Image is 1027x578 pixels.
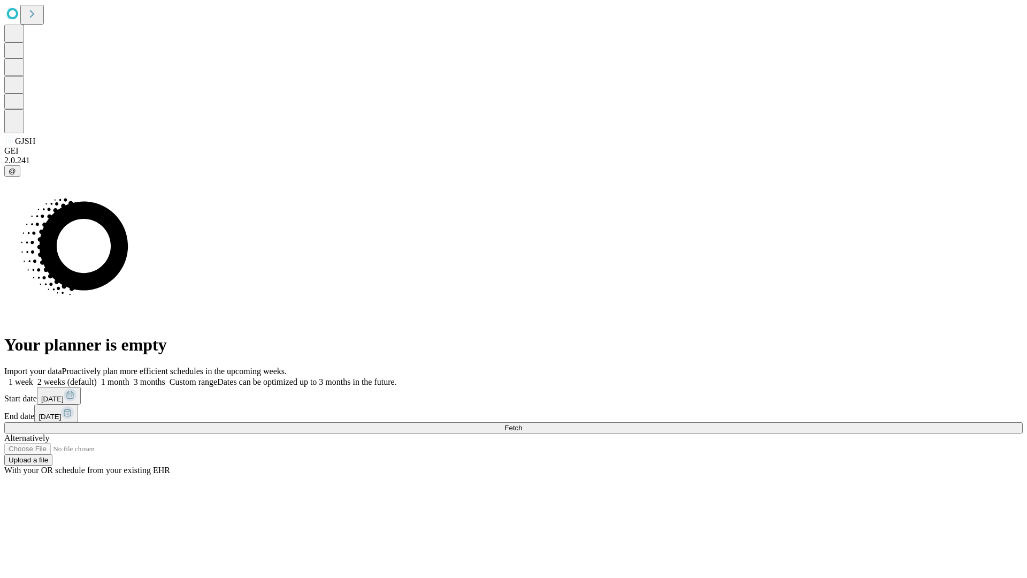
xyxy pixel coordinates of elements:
h1: Your planner is empty [4,335,1023,355]
span: Alternatively [4,433,49,443]
span: GJSH [15,136,35,146]
span: [DATE] [41,395,64,403]
div: End date [4,405,1023,422]
button: [DATE] [37,387,81,405]
span: [DATE] [39,413,61,421]
button: Fetch [4,422,1023,433]
span: Dates can be optimized up to 3 months in the future. [217,377,396,386]
span: 1 month [101,377,129,386]
div: Start date [4,387,1023,405]
button: @ [4,165,20,177]
div: 2.0.241 [4,156,1023,165]
button: [DATE] [34,405,78,422]
span: Proactively plan more efficient schedules in the upcoming weeks. [62,367,287,376]
span: Custom range [170,377,217,386]
span: @ [9,167,16,175]
span: 1 week [9,377,33,386]
span: With your OR schedule from your existing EHR [4,466,170,475]
div: GEI [4,146,1023,156]
span: 3 months [134,377,165,386]
span: 2 weeks (default) [37,377,97,386]
button: Upload a file [4,454,52,466]
span: Import your data [4,367,62,376]
span: Fetch [504,424,522,432]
